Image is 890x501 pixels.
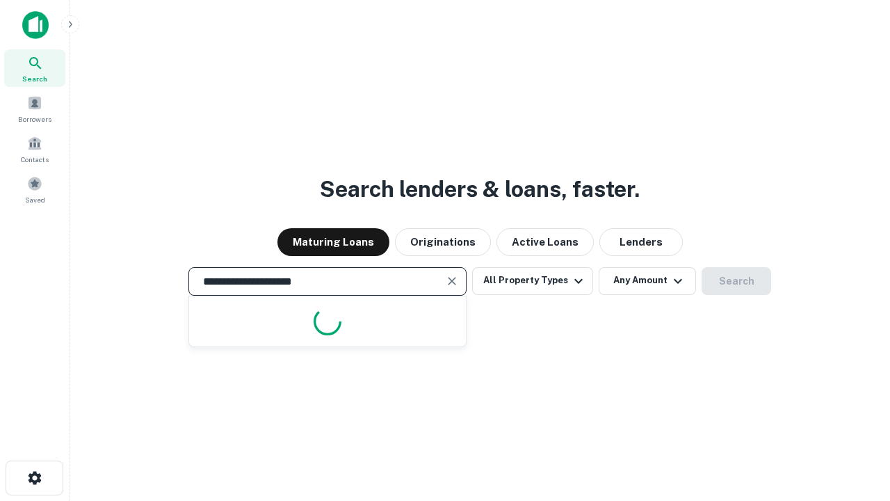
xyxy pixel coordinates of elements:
[18,113,51,125] span: Borrowers
[395,228,491,256] button: Originations
[496,228,594,256] button: Active Loans
[599,267,696,295] button: Any Amount
[277,228,389,256] button: Maturing Loans
[22,73,47,84] span: Search
[4,49,65,87] a: Search
[442,271,462,291] button: Clear
[472,267,593,295] button: All Property Types
[22,11,49,39] img: capitalize-icon.png
[320,173,640,206] h3: Search lenders & loans, faster.
[599,228,683,256] button: Lenders
[25,194,45,205] span: Saved
[4,90,65,127] a: Borrowers
[21,154,49,165] span: Contacts
[820,390,890,456] iframe: Chat Widget
[4,130,65,168] a: Contacts
[4,170,65,208] a: Saved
